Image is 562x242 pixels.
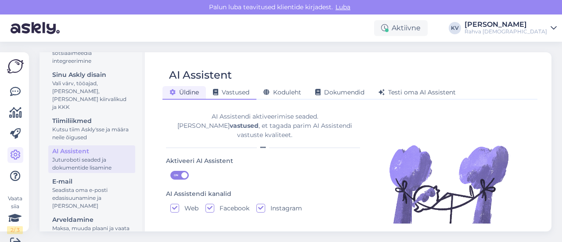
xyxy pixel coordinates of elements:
div: Maksa, muuda plaani ja vaata arveid [52,224,131,240]
div: AI Assistendi kanalid [166,189,231,199]
div: AI Assistendi aktiveerimise seaded. [PERSON_NAME] , et tagada parim AI Assistendi vastuste kvalit... [166,112,364,140]
b: vastused [230,122,259,130]
span: Üldine [169,88,199,96]
div: Tiimiliikmed [52,116,131,126]
div: Rahva [DEMOGRAPHIC_DATA] [465,28,547,35]
label: Facebook [214,204,249,213]
div: Aktiivne [374,20,428,36]
span: Vastused [213,88,249,96]
span: ON [171,171,181,179]
div: Seadista oma e-posti edasisuunamine ja [PERSON_NAME] [52,186,131,210]
div: 2 / 3 [7,226,23,234]
div: Vaata siia [7,195,23,234]
div: [PERSON_NAME] [465,21,547,28]
div: AI Assistent [169,67,232,83]
div: AI Assistent [52,147,131,156]
span: Luba [333,3,353,11]
div: Vali värv, tööajad, [PERSON_NAME], [PERSON_NAME] kiirvalikud ja KKK [52,79,131,111]
a: E-mailSeadista oma e-posti edasisuunamine ja [PERSON_NAME] [48,176,135,211]
div: E-mail [52,177,131,186]
label: Web [179,204,198,213]
span: Dokumendid [315,88,364,96]
span: Koduleht [263,88,301,96]
a: TiimiliikmedKutsu tiim Askly'sse ja määra neile õigused [48,115,135,143]
div: Juturoboti seaded ja dokumentide lisamine [52,156,131,172]
div: Aktiveeri AI Assistent [166,156,233,166]
label: Instagram [265,204,302,213]
a: AI AssistentJuturoboti seaded ja dokumentide lisamine [48,145,135,173]
div: KV [449,22,461,34]
a: [PERSON_NAME]Rahva [DEMOGRAPHIC_DATA] [465,21,557,35]
a: ArveldamineMaksa, muuda plaani ja vaata arveid [48,214,135,242]
img: Askly Logo [7,59,24,73]
div: Sinu Askly disain [52,70,131,79]
div: Kutsu tiim Askly'sse ja määra neile õigused [52,126,131,141]
div: Arveldamine [52,215,131,224]
a: Sinu Askly disainVali värv, tööajad, [PERSON_NAME], [PERSON_NAME] kiirvalikud ja KKK [48,69,135,112]
span: Testi oma AI Assistent [378,88,456,96]
div: Script, õpetused ja sotsiaalmeedia integreerimine [52,41,131,65]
